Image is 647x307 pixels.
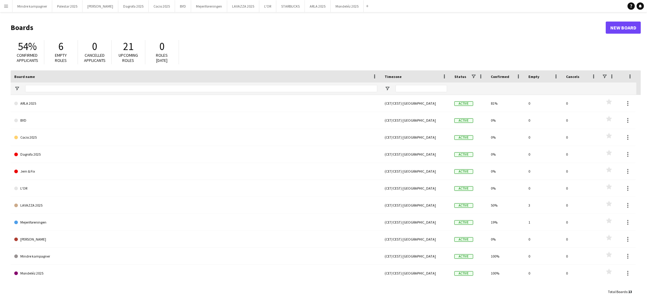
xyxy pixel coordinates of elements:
[14,86,20,91] button: Open Filter Menu
[454,203,473,208] span: Active
[525,214,562,231] div: 1
[396,85,447,92] input: Timezone Filter Input
[562,265,600,282] div: 0
[385,74,402,79] span: Timezone
[562,231,600,248] div: 0
[14,197,377,214] a: LAVAZZA 2025
[14,265,377,282] a: Mondeléz 2025
[305,0,331,12] button: ARLA 2025
[454,135,473,140] span: Active
[487,231,525,248] div: 0%
[562,197,600,214] div: 0
[628,289,632,294] span: 13
[259,0,276,12] button: L'OR
[562,248,600,265] div: 0
[525,146,562,163] div: 0
[454,254,473,259] span: Active
[381,197,451,214] div: (CET/CEST) [GEOGRAPHIC_DATA]
[14,146,377,163] a: Dagrofa 2025
[606,22,641,34] a: New Board
[191,0,227,12] button: Mejeriforeningen
[562,95,600,112] div: 0
[562,180,600,197] div: 0
[14,129,377,146] a: Cocio 2025
[381,95,451,112] div: (CET/CEST) [GEOGRAPHIC_DATA]
[487,265,525,282] div: 100%
[454,118,473,123] span: Active
[566,74,579,79] span: Cancels
[14,180,377,197] a: L'OR
[118,0,149,12] button: Dagrofa 2025
[156,52,168,63] span: Roles [DATE]
[454,152,473,157] span: Active
[52,0,83,12] button: Polestar 2025
[83,0,118,12] button: [PERSON_NAME]
[454,237,473,242] span: Active
[487,95,525,112] div: 81%
[14,112,377,129] a: BYD
[123,40,133,53] span: 21
[487,248,525,265] div: 100%
[487,129,525,146] div: 0%
[562,163,600,180] div: 0
[14,214,377,231] a: Mejeriforeningen
[562,214,600,231] div: 0
[525,163,562,180] div: 0
[487,197,525,214] div: 50%
[331,0,364,12] button: Mondeléz 2025
[525,180,562,197] div: 0
[525,197,562,214] div: 3
[487,214,525,231] div: 19%
[454,186,473,191] span: Active
[175,0,191,12] button: BYD
[381,180,451,197] div: (CET/CEST) [GEOGRAPHIC_DATA]
[25,85,377,92] input: Board name Filter Input
[14,74,35,79] span: Board name
[525,129,562,146] div: 0
[608,289,627,294] span: Total Boards
[119,52,138,63] span: Upcoming roles
[608,286,632,298] div: :
[55,52,67,63] span: Empty roles
[92,40,97,53] span: 0
[487,180,525,197] div: 0%
[14,163,377,180] a: Jem & Fix
[381,163,451,180] div: (CET/CEST) [GEOGRAPHIC_DATA]
[525,95,562,112] div: 0
[12,0,52,12] button: Mindre kampagner
[149,0,175,12] button: Cocio 2025
[487,163,525,180] div: 0%
[528,74,539,79] span: Empty
[14,248,377,265] a: Mindre kampagner
[454,101,473,106] span: Active
[11,23,606,32] h1: Boards
[160,40,165,53] span: 0
[525,231,562,248] div: 0
[562,146,600,163] div: 0
[18,40,37,53] span: 54%
[525,112,562,129] div: 0
[14,95,377,112] a: ARLA 2025
[525,248,562,265] div: 0
[385,86,390,91] button: Open Filter Menu
[381,265,451,282] div: (CET/CEST) [GEOGRAPHIC_DATA]
[276,0,305,12] button: STARBUCKS
[454,271,473,276] span: Active
[227,0,259,12] button: LAVAZZA 2025
[525,265,562,282] div: 0
[381,129,451,146] div: (CET/CEST) [GEOGRAPHIC_DATA]
[562,129,600,146] div: 0
[454,74,466,79] span: Status
[14,231,377,248] a: [PERSON_NAME]
[491,74,509,79] span: Confirmed
[381,112,451,129] div: (CET/CEST) [GEOGRAPHIC_DATA]
[381,231,451,248] div: (CET/CEST) [GEOGRAPHIC_DATA]
[59,40,64,53] span: 6
[454,220,473,225] span: Active
[17,52,38,63] span: Confirmed applicants
[84,52,106,63] span: Cancelled applicants
[454,169,473,174] span: Active
[487,146,525,163] div: 0%
[381,146,451,163] div: (CET/CEST) [GEOGRAPHIC_DATA]
[381,248,451,265] div: (CET/CEST) [GEOGRAPHIC_DATA]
